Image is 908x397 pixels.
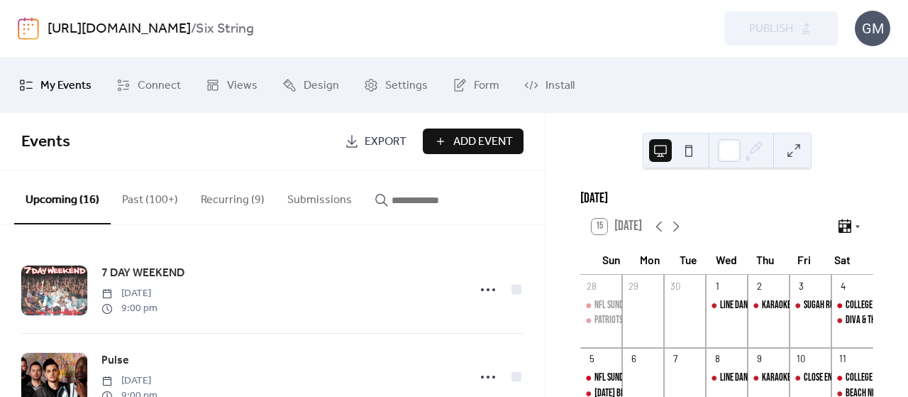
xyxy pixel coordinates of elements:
span: 9:00 pm [101,301,157,316]
button: Recurring (9) [189,170,276,223]
span: Settings [385,75,428,97]
a: Form [442,63,510,107]
div: LINE DANCING [720,298,763,312]
div: DIVA & THE PLAYBOYS [831,313,873,327]
div: LINE DANCING [706,298,748,312]
span: Pulse [101,352,129,369]
div: 28 [585,280,598,293]
div: 3 [794,280,807,293]
b: Six String [196,16,254,43]
span: Events [21,126,70,158]
div: 6 [627,353,640,366]
span: Add Event [453,134,513,151]
div: Karaoke Thursdays [748,298,790,312]
div: Fri [785,244,823,275]
div: 8 [711,353,724,366]
a: 7 DAY WEEKEND [101,264,184,283]
a: Settings [353,63,438,107]
div: [DATE] [580,189,873,210]
div: Karaoke Thursdays [748,371,790,385]
button: Add Event [423,129,524,154]
div: 11 [836,353,849,366]
div: 10 [794,353,807,366]
div: 1 [711,280,724,293]
div: NFL SUNDAYS [594,298,635,312]
a: [URL][DOMAIN_NAME] [48,16,191,43]
a: Design [272,63,350,107]
a: Pulse [101,352,129,370]
a: Install [514,63,585,107]
span: 7 DAY WEEKEND [101,265,184,282]
div: Sugah Rush [790,298,831,312]
a: My Events [9,63,102,107]
span: Install [546,75,575,97]
b: / [191,16,196,43]
div: LINE DANCING [706,371,748,385]
div: PATRIOTS PRE & POST GAME [580,313,622,327]
a: Connect [106,63,192,107]
div: NFL SUNDAYS [580,371,622,385]
span: Form [474,75,499,97]
span: My Events [40,75,92,97]
img: logo [18,17,39,40]
div: Tue [669,244,707,275]
div: NFL SUNDAYS [580,298,622,312]
span: [DATE] [101,374,157,388]
button: Upcoming (16) [14,170,111,224]
div: Sat [824,244,862,275]
span: [DATE] [101,286,157,301]
div: Sun [592,244,630,275]
div: NFL SUNDAYS [594,371,635,385]
div: Karaoke Thursdays [762,371,828,385]
a: Views [195,63,268,107]
div: GM [855,11,890,46]
div: LINE DANCING [720,371,763,385]
div: Mon [630,244,668,275]
span: Design [304,75,339,97]
div: Thu [746,244,785,275]
div: 2 [753,280,765,293]
div: CLOSE ENEMIES Featuring Tom Hamilton of Aerosmith [790,371,831,385]
span: Connect [138,75,181,97]
button: Submissions [276,170,363,223]
div: 30 [669,280,682,293]
div: COLLEGE FOOTBALL SATURDAYS [831,298,873,312]
span: Views [227,75,258,97]
button: Past (100+) [111,170,189,223]
div: Sugah Rush [804,298,842,312]
div: Wed [707,244,746,275]
a: Export [334,129,417,154]
div: 9 [753,353,765,366]
div: PATRIOTS PRE & POST GAME [594,313,678,327]
span: Export [365,134,406,151]
div: Karaoke Thursdays [762,298,828,312]
div: 4 [836,280,849,293]
div: 7 [669,353,682,366]
div: 29 [627,280,640,293]
div: COLLEGE FOOTBALL SATURDAYS [831,371,873,385]
div: 5 [585,353,598,366]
